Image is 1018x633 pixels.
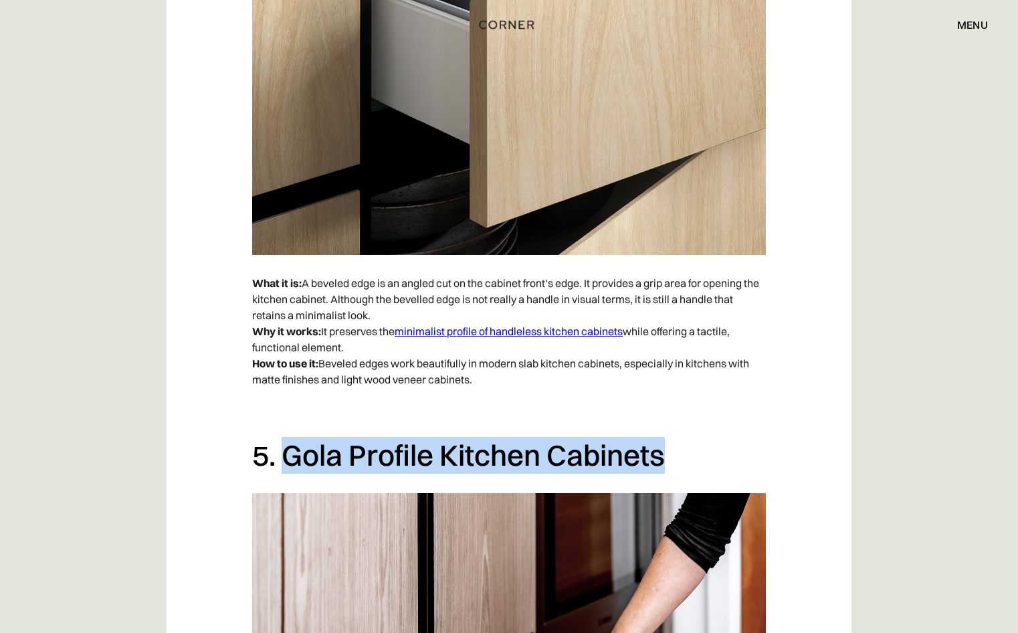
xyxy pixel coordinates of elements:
[252,357,318,370] strong: How to use it:
[462,16,556,33] a: home
[252,276,302,290] strong: What it is:
[252,394,766,424] p: ‍
[957,19,988,30] div: menu
[944,13,988,36] div: menu
[252,325,321,338] strong: Why it works:
[395,325,623,338] a: minimalist profile of handleless kitchen cabinets
[252,437,766,474] h2: 5. Gola Profile Kitchen Cabinets
[252,268,766,394] p: A beveled edge is an angled cut on the cabinet front’s edge. It provides a grip area for opening ...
